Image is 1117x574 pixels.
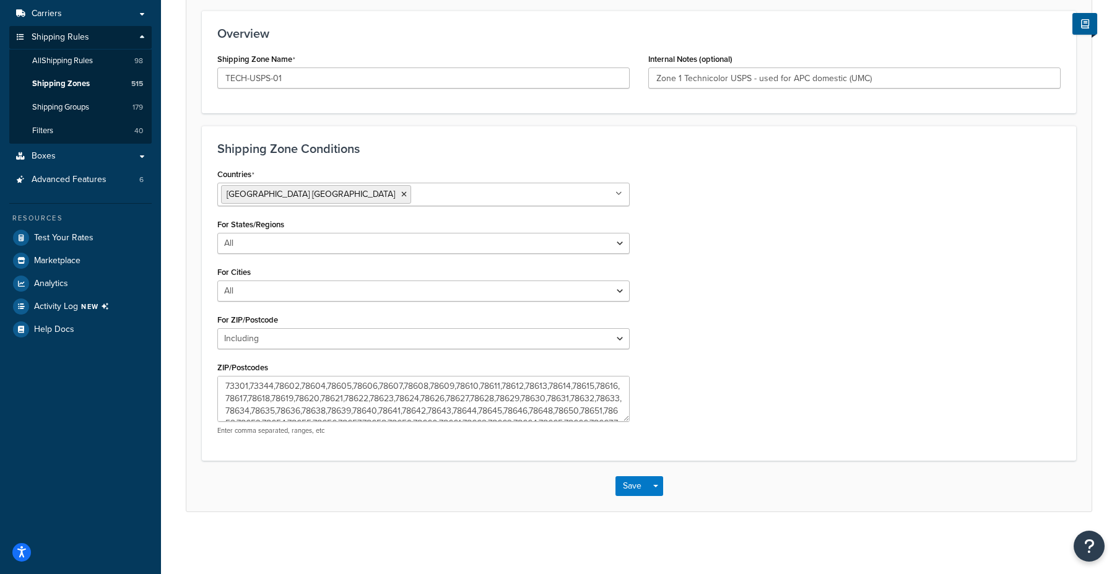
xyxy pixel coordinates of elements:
[134,126,143,136] span: 40
[217,170,254,180] label: Countries
[32,32,89,43] span: Shipping Rules
[9,26,152,144] li: Shipping Rules
[9,250,152,272] a: Marketplace
[615,476,649,496] button: Save
[9,26,152,49] a: Shipping Rules
[32,102,89,113] span: Shipping Groups
[139,175,144,185] span: 6
[9,168,152,191] li: Advanced Features
[34,324,74,335] span: Help Docs
[9,120,152,142] li: Filters
[34,233,93,243] span: Test Your Rates
[32,56,93,66] span: All Shipping Rules
[217,426,630,435] p: Enter comma separated, ranges, etc
[648,54,732,64] label: Internal Notes (optional)
[9,227,152,249] a: Test Your Rates
[9,72,152,95] li: Shipping Zones
[9,2,152,25] a: Carriers
[217,142,1061,155] h3: Shipping Zone Conditions
[9,145,152,168] a: Boxes
[227,188,395,201] span: [GEOGRAPHIC_DATA] [GEOGRAPHIC_DATA]
[217,267,251,277] label: For Cities
[134,56,143,66] span: 98
[9,72,152,95] a: Shipping Zones515
[81,302,114,311] span: NEW
[9,96,152,119] a: Shipping Groups179
[217,376,630,422] textarea: 73301,73344,78602,78604,78605,78606,78607,78608,78609,78610,78611,78612,78613,78614,78615,78616,7...
[9,120,152,142] a: Filters40
[32,151,56,162] span: Boxes
[9,168,152,191] a: Advanced Features6
[32,126,53,136] span: Filters
[9,213,152,224] div: Resources
[217,315,278,324] label: For ZIP/Postcode
[9,50,152,72] a: AllShipping Rules98
[133,102,143,113] span: 179
[34,279,68,289] span: Analytics
[1074,531,1105,562] button: Open Resource Center
[217,363,268,372] label: ZIP/Postcodes
[9,96,152,119] li: Shipping Groups
[9,295,152,318] a: Activity LogNEW
[217,27,1061,40] h3: Overview
[9,272,152,295] a: Analytics
[34,256,80,266] span: Marketplace
[34,298,114,315] span: Activity Log
[1072,13,1097,35] button: Show Help Docs
[9,295,152,318] li: [object Object]
[217,220,284,229] label: For States/Regions
[217,54,295,64] label: Shipping Zone Name
[32,9,62,19] span: Carriers
[32,175,106,185] span: Advanced Features
[9,318,152,341] a: Help Docs
[131,79,143,89] span: 515
[32,79,90,89] span: Shipping Zones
